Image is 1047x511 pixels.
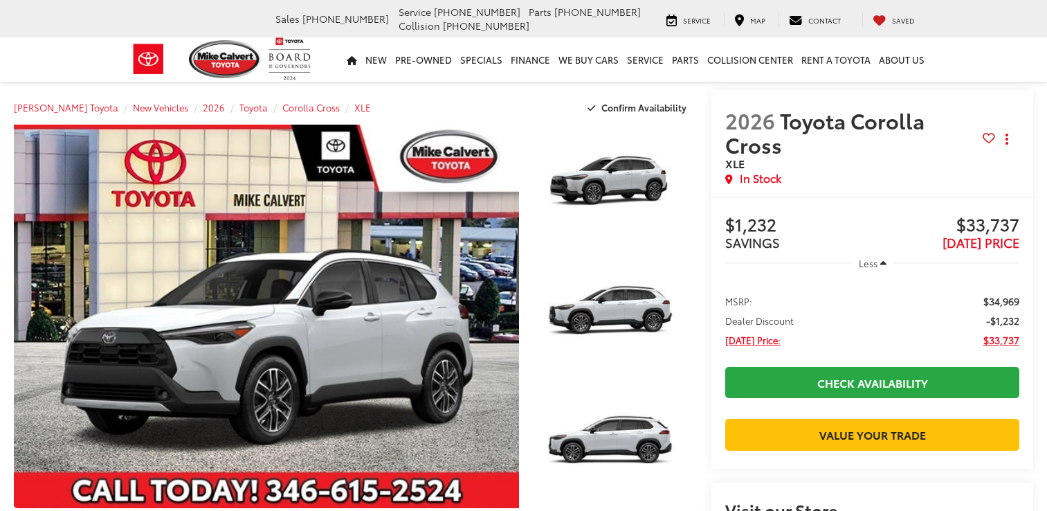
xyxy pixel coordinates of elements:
span: In Stock [740,170,781,186]
span: MSRP: [725,294,752,308]
span: -$1,232 [986,314,1019,328]
img: 2026 Toyota Corolla Cross XLE [532,253,699,379]
button: Actions [995,127,1019,152]
span: $33,737 [873,215,1019,236]
a: XLE [354,101,371,114]
span: Service [399,5,431,19]
span: [PHONE_NUMBER] [443,19,529,33]
span: Saved [892,15,915,26]
span: [PHONE_NUMBER] [302,12,389,26]
a: Pre-Owned [391,37,456,82]
span: SAVINGS [725,233,780,251]
a: My Saved Vehicles [862,12,925,26]
a: Toyota [239,101,268,114]
img: Mike Calvert Toyota [189,40,262,78]
span: Parts [529,5,552,19]
a: Corolla Cross [282,101,340,114]
a: Map [724,12,776,26]
a: 2026 [203,101,225,114]
span: XLE [725,155,745,171]
a: Home [343,37,361,82]
span: Less [859,257,877,269]
a: Collision Center [703,37,797,82]
img: 2026 Toyota Corolla Cross XLE [9,123,524,510]
span: $1,232 [725,215,872,236]
a: Specials [456,37,507,82]
a: Check Availability [725,367,1019,398]
a: New [361,37,391,82]
a: Parts [668,37,703,82]
a: Rent a Toyota [797,37,875,82]
a: Expand Photo 3 [534,386,698,508]
img: Toyota [122,37,174,82]
span: $34,969 [983,294,1019,308]
a: Service [656,12,721,26]
span: [PHONE_NUMBER] [434,5,520,19]
span: dropdown dots [1005,134,1008,145]
img: 2026 Toyota Corolla Cross XLE [532,384,699,510]
a: Expand Photo 0 [14,125,519,508]
a: Expand Photo 2 [534,255,698,377]
span: Toyota Corolla Cross [725,105,925,159]
span: Dealer Discount [725,314,794,328]
span: 2026 [725,105,775,135]
a: About Us [875,37,929,82]
span: [DATE] Price: [725,333,781,347]
a: New Vehicles [133,101,188,114]
span: Contact [808,15,841,26]
button: Confirm Availability [580,96,698,120]
a: [PERSON_NAME] Toyota [14,101,118,114]
span: $33,737 [983,333,1019,347]
span: Collision [399,19,440,33]
span: Service [683,15,711,26]
span: Sales [275,12,300,26]
a: Service [623,37,668,82]
span: [PHONE_NUMBER] [554,5,641,19]
a: WE BUY CARS [554,37,623,82]
img: 2026 Toyota Corolla Cross XLE [532,123,699,249]
span: Map [750,15,765,26]
span: [DATE] PRICE [943,233,1019,251]
a: Expand Photo 1 [534,125,698,247]
span: Confirm Availability [601,101,686,114]
a: Contact [779,12,851,26]
a: Finance [507,37,554,82]
button: Less [852,251,893,276]
a: Value Your Trade [725,419,1019,450]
